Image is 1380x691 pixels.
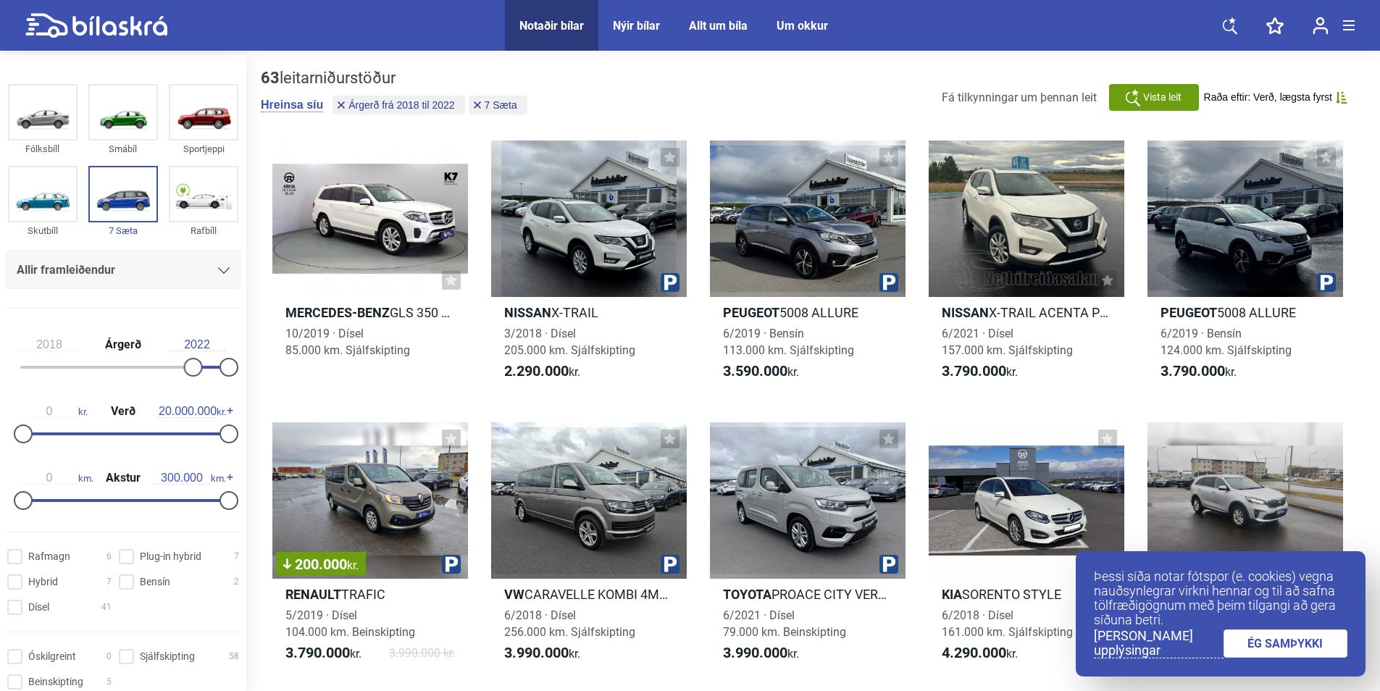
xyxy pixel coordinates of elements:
[28,674,83,690] span: Beinskipting
[723,608,846,639] span: 6/2021 · Dísel 79.000 km. Beinskipting
[723,362,787,380] b: 3.590.000
[942,327,1073,357] span: 6/2021 · Dísel 157.000 km. Sjálfskipting
[710,141,906,393] a: Peugeot5008 ALLURE6/2019 · Bensín113.000 km. Sjálfskipting3.590.000kr.
[723,644,787,661] b: 3.990.000
[1147,304,1343,321] h2: 5008 ALLURE
[169,222,238,239] div: Rafbíll
[879,555,898,574] img: parking.png
[661,273,679,292] img: parking.png
[169,141,238,157] div: Sportjeppi
[102,472,144,484] span: Akstur
[20,405,88,418] span: kr.
[106,574,112,590] span: 7
[20,472,93,485] span: km.
[106,674,112,690] span: 5
[710,586,906,603] h2: PROACE CITY VERSO
[28,549,70,564] span: Rafmagn
[723,645,799,662] span: kr.
[283,557,359,571] span: 200.000
[1224,629,1348,658] a: ÉG SAMÞYKKI
[929,304,1124,321] h2: X-TRAIL ACENTA PLUS 7SÆTA
[777,19,828,33] a: Um okkur
[942,608,1073,639] span: 6/2018 · Dísel 161.000 km. Sjálfskipting
[107,406,139,417] span: Verð
[491,422,687,675] a: VWCARAVELLE KOMBI 4MOTION6/2018 · Dísel256.000 km. Sjálfskipting3.990.000kr.
[140,574,170,590] span: Bensín
[347,558,359,572] span: kr.
[285,645,361,662] span: kr.
[929,141,1124,393] a: NissanX-TRAIL ACENTA PLUS 7SÆTA6/2021 · Dísel157.000 km. Sjálfskipting3.790.000kr.
[106,649,112,664] span: 0
[229,649,239,664] span: 58
[285,644,350,661] b: 3.790.000
[723,305,779,320] b: Peugeot
[272,141,468,393] a: Mercedes-BenzGLS 350 D 4MATIC10/2019 · Dísel85.000 km. Sjálfskipting
[285,327,410,357] span: 10/2019 · Dísel 85.000 km. Sjálfskipting
[285,608,415,639] span: 5/2019 · Dísel 104.000 km. Beinskipting
[101,600,112,615] span: 41
[491,586,687,603] h2: CARAVELLE KOMBI 4MOTION
[504,363,580,380] span: kr.
[159,405,226,418] span: kr.
[1147,141,1343,393] a: Peugeot5008 ALLURE6/2019 · Bensín124.000 km. Sjálfskipting3.790.000kr.
[1143,90,1182,105] span: Vista leit
[710,422,906,675] a: ToyotaPROACE CITY VERSO6/2021 · Dísel79.000 km. Beinskipting3.990.000kr.
[942,305,989,320] b: Nissan
[1094,569,1347,627] p: Þessi síða notar fótspor (e. cookies) vegna nauðsynlegrar virkni hennar og til að safna tölfræðig...
[1161,363,1237,380] span: kr.
[8,222,78,239] div: Skutbíll
[17,260,115,280] span: Allir framleiðendur
[942,644,1006,661] b: 4.290.000
[1204,91,1347,104] button: Raða eftir: Verð, lægsta fyrst
[491,141,687,393] a: NissanX-TRAIL3/2018 · Dísel205.000 km. Sjálfskipting2.290.000kr.
[689,19,748,33] a: Allt um bíla
[504,362,569,380] b: 2.290.000
[661,555,679,574] img: parking.png
[942,645,1018,662] span: kr.
[504,645,580,662] span: kr.
[504,327,635,357] span: 3/2018 · Dísel 205.000 km. Sjálfskipting
[88,141,158,157] div: Smábíl
[153,472,226,485] span: km.
[491,304,687,321] h2: X-TRAIL
[285,587,341,602] b: Renault
[1161,305,1217,320] b: Peugeot
[348,100,454,110] span: Árgerð frá 2018 til 2022
[285,305,390,320] b: Mercedes-Benz
[1094,629,1224,658] a: [PERSON_NAME] upplýsingar
[106,549,112,564] span: 6
[519,19,584,33] a: Notaðir bílar
[723,587,771,602] b: Toyota
[333,96,464,114] button: Árgerð frá 2018 til 2022
[723,327,854,357] span: 6/2019 · Bensín 113.000 km. Sjálfskipting
[140,549,201,564] span: Plug-in hybrid
[504,608,635,639] span: 6/2018 · Dísel 256.000 km. Sjálfskipting
[272,304,468,321] h2: GLS 350 D 4MATIC
[942,362,1006,380] b: 3.790.000
[929,422,1124,675] a: KiaSORENTO STYLE6/2018 · Dísel161.000 km. Sjálfskipting4.290.000kr.
[234,549,239,564] span: 7
[1204,91,1332,104] span: Raða eftir: Verð, lægsta fyrst
[1317,273,1336,292] img: parking.png
[613,19,660,33] div: Nýir bílar
[28,574,58,590] span: Hybrid
[942,587,962,602] b: Kia
[389,645,455,662] span: 3.990.000 kr.
[504,644,569,661] b: 3.990.000
[504,305,551,320] b: Nissan
[1313,17,1329,35] img: user-login.svg
[442,555,461,574] img: parking.png
[261,69,280,87] b: 63
[942,91,1097,104] span: Fá tilkynningar um þennan leit
[8,141,78,157] div: Fólksbíll
[469,96,527,114] button: 7 Sæta
[88,222,158,239] div: 7 Sæta
[1147,422,1343,675] a: KiaSORENTO EX6/2018 · Dísel159.000 km. Sjálfskipting4.590.000kr.
[28,649,76,664] span: Óskilgreint
[1161,362,1225,380] b: 3.790.000
[28,600,49,615] span: Dísel
[101,339,145,351] span: Árgerð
